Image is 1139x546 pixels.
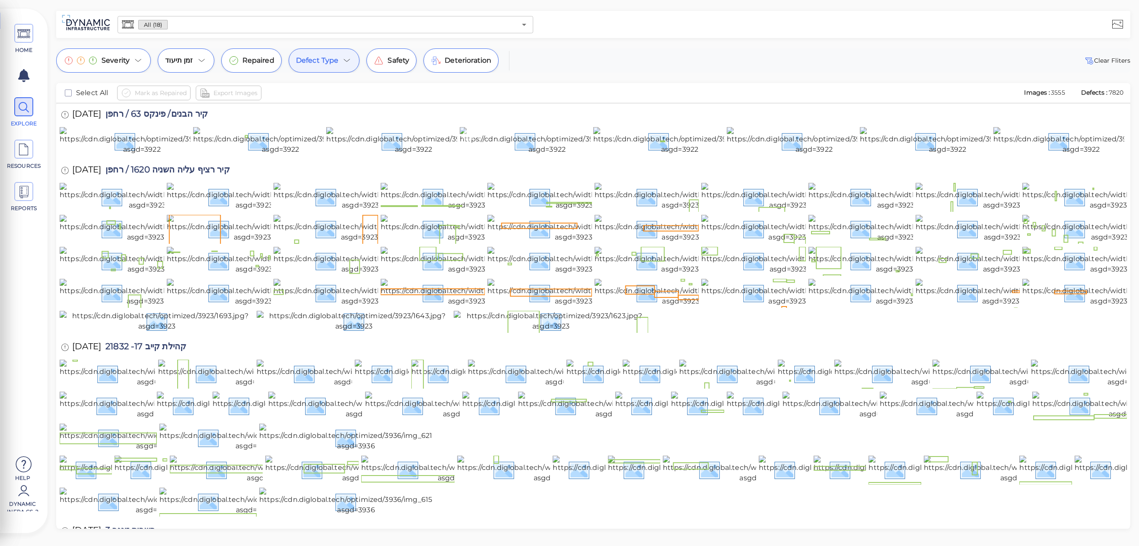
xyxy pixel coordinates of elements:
[6,46,42,54] span: HOME
[1084,55,1130,66] button: Clear Fliters
[468,360,661,387] img: https://cdn.diglobal.tech/width210/3936/img_6290.jpg?asgd=3936
[60,424,251,451] img: https://cdn.diglobal.tech/width210/3936/img_6214.jpg?asgd=3936
[265,456,456,483] img: https://cdn.diglobal.tech/width210/3936/img_6196.jpg?asgd=3936
[4,24,43,54] a: HOME
[167,183,341,211] img: https://cdn.diglobal.tech/width210/3923/2443.jpg?asgd=3923
[257,360,449,387] img: https://cdn.diglobal.tech/width210/3936/img_6294.jpg?asgd=3936
[326,127,501,155] img: https://cdn.diglobal.tech/optimized/3922/1193.jpg?asgd=3922
[808,215,983,243] img: https://cdn.diglobal.tech/width210/3923/2089.jpg?asgd=3923
[242,55,274,66] span: Repaired
[257,311,451,332] img: https://cdn.diglobal.tech/optimized/3923/1643.jpg?asgd=3923
[916,215,1089,243] img: https://cdn.diglobal.tech/width210/3923/2075.jpg?asgd=3923
[808,183,983,211] img: https://cdn.diglobal.tech/width210/3923/2240.jpg?asgd=3923
[701,247,875,275] img: https://cdn.diglobal.tech/width210/3923/1884.jpg?asgd=3923
[518,392,710,419] img: https://cdn.diglobal.tech/width210/3936/img_6234.jpg?asgd=3936
[355,360,547,387] img: https://cdn.diglobal.tech/width210/3936/img_6293.jpg?asgd=3936
[608,456,799,483] img: https://cdn.diglobal.tech/width210/3936/img_6188.jpg?asgd=3936
[932,360,1124,387] img: https://cdn.diglobal.tech/width210/3936/img_6252.jpg?asgd=3936
[72,109,101,121] span: [DATE]
[159,488,350,515] img: https://cdn.diglobal.tech/width210/3936/img_6162.jpg?asgd=3936
[60,279,231,307] img: https://cdn.diglobal.tech/width210/3923/1816.jpg?asgd=3923
[167,247,342,275] img: https://cdn.diglobal.tech/width210/3923/2008.jpg?asgd=3923
[170,456,362,483] img: https://cdn.diglobal.tech/width210/3936/img_6203.jpg?asgd=3936
[916,183,1088,211] img: https://cdn.diglobal.tech/width210/3923/2216.jpg?asgd=3923
[259,488,453,515] img: https://cdn.diglobal.tech/optimized/3936/img_6155.jpg?asgd=3936
[445,55,491,66] span: Deterioration
[115,456,308,483] img: https://cdn.diglobal.tech/width210/3936/img_6204.jpg?asgd=3936
[460,127,634,155] img: https://cdn.diglobal.tech/optimized/3922/1176.jpg?asgd=3922
[4,97,43,128] a: EXPLORE
[462,392,655,419] img: https://cdn.diglobal.tech/width210/3936/img_6243.jpg?asgd=3936
[60,456,252,483] img: https://cdn.diglobal.tech/width210/3936/img_6208.jpg?asgd=3936
[213,392,405,419] img: https://cdn.diglobal.tech/width210/3936/img_6246.jpg?asgd=3936
[60,247,232,275] img: https://cdn.diglobal.tech/width210/3923/2019.jpg?asgd=3923
[196,86,261,100] button: Export Images
[60,311,254,332] img: https://cdn.diglobal.tech/optimized/3923/1693.jpg?asgd=3923
[701,279,872,307] img: https://cdn.diglobal.tech/width210/3923/1737.jpg?asgd=3923
[135,88,187,98] span: Mark as Repaired
[6,204,42,212] span: REPORTS
[101,165,230,177] span: קיר רציף עליה השניה 1620 / רחפן
[808,247,980,275] img: https://cdn.diglobal.tech/width210/3923/1867.jpg?asgd=3923
[518,19,530,31] button: Open
[778,360,970,387] img: https://cdn.diglobal.tech/width210/3936/img_6264.jpg?asgd=3936
[1109,89,1123,96] span: 7820
[60,127,224,155] img: https://cdn.diglobal.tech/optimized/3922/2.jpg?asgd=3922
[381,247,553,275] img: https://cdn.diglobal.tech/width210/3923/1983.jpg?asgd=3923
[259,424,453,451] img: https://cdn.diglobal.tech/optimized/3936/img_6212.jpg?asgd=3936
[783,392,974,419] img: https://cdn.diglobal.tech/width210/3936/img_6225.jpg?asgd=3936
[6,120,42,128] span: EXPLORE
[193,127,369,155] img: https://cdn.diglobal.tech/optimized/3922/1375.jpg?asgd=3922
[102,55,130,66] span: Severity
[1102,507,1133,540] iframe: Chat
[139,21,167,29] span: All (18)
[916,247,1088,275] img: https://cdn.diglobal.tech/width210/3923/1853.jpg?asgd=3923
[60,392,252,419] img: https://cdn.diglobal.tech/width210/3936/img_6250.jpg?asgd=3936
[701,183,874,211] img: https://cdn.diglobal.tech/width210/3923/2347.jpg?asgd=3923
[60,488,250,515] img: https://cdn.diglobal.tech/width210/3936/img_6167.jpg?asgd=3936
[274,279,446,307] img: https://cdn.diglobal.tech/width210/3923/1789.jpg?asgd=3923
[60,183,235,211] img: https://cdn.diglobal.tech/width210/3923/2460.jpg?asgd=3923
[916,279,1086,307] img: https://cdn.diglobal.tech/width210/3923/1721.jpg?asgd=3923
[4,182,43,212] a: REPORTS
[157,392,348,419] img: https://cdn.diglobal.tech/width210/3936/img_6247.jpg?asgd=3936
[165,55,193,66] span: זמן תיעוד
[727,392,919,419] img: https://cdn.diglobal.tech/width210/3936/img_6228.jpg?asgd=3936
[595,215,766,243] img: https://cdn.diglobal.tech/width210/3923/2122.jpg?asgd=3923
[487,247,660,275] img: https://cdn.diglobal.tech/width210/3923/1962.jpg?asgd=3923
[213,88,258,98] span: Export Images
[595,279,767,307] img: https://cdn.diglobal.tech/width210/3923/1746.jpg?asgd=3923
[167,215,338,243] img: https://cdn.diglobal.tech/width210/3923/2157.jpg?asgd=3923
[60,360,252,387] img: https://cdn.diglobal.tech/width210/3936/img_6302.jpg?asgd=3936
[860,127,1036,155] img: https://cdn.diglobal.tech/optimized/3922/1077.jpg?asgd=3922
[566,360,758,387] img: https://cdn.diglobal.tech/width210/3936/img_6283.jpg?asgd=3936
[457,456,648,483] img: https://cdn.diglobal.tech/width210/3936/img_6192.jpg?asgd=3936
[76,88,108,98] span: Select All
[487,183,661,211] img: https://cdn.diglobal.tech/width210/3923/2395.jpg?asgd=3923
[834,360,1026,387] img: https://cdn.diglobal.tech/width210/3936/img_6256.jpg?asgd=3936
[1023,89,1051,96] span: Images :
[924,456,1114,483] img: https://cdn.diglobal.tech/width210/3936/img_6176.jpg?asgd=3936
[72,165,101,177] span: [DATE]
[1051,89,1065,96] span: 3555
[274,183,447,211] img: https://cdn.diglobal.tech/width210/3923/2435.jpg?asgd=3923
[101,342,186,354] span: קהילת קייב 17- 21832
[759,456,950,483] img: https://cdn.diglobal.tech/width210/3936/img_6184.jpg?asgd=3936
[593,127,767,155] img: https://cdn.diglobal.tech/optimized/3922/1161.jpg?asgd=3922
[4,140,43,170] a: RESOURCES
[268,392,461,419] img: https://cdn.diglobal.tech/width210/3936/img_6245.jpg?asgd=3936
[296,55,339,66] span: Defect Type
[595,183,766,211] img: https://cdn.diglobal.tech/width210/3923/2371.jpg?asgd=3923
[487,215,659,243] img: https://cdn.diglobal.tech/width210/3923/2129.jpg?asgd=3923
[158,360,350,387] img: https://cdn.diglobal.tech/width210/3936/img_6296.jpg?asgd=3936
[595,247,765,275] img: https://cdn.diglobal.tech/width210/3923/1915.jpg?asgd=3923
[274,247,446,275] img: https://cdn.diglobal.tech/width210/3923/1996.jpg?asgd=3923
[623,360,814,387] img: https://cdn.diglobal.tech/width210/3936/img_6274.jpg?asgd=3936
[411,360,603,387] img: https://cdn.diglobal.tech/width210/3936/img_6292.jpg?asgd=3936
[381,215,552,243] img: https://cdn.diglobal.tech/width210/3923/2137.jpg?asgd=3923
[4,474,41,481] span: Help
[101,526,156,537] span: בשביס זינגר 3
[663,456,854,483] img: https://cdn.diglobal.tech/width210/3936/img_6186.jpg?asgd=3936
[159,424,350,451] img: https://cdn.diglobal.tech/width210/3936/img_6213.jpg?asgd=3936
